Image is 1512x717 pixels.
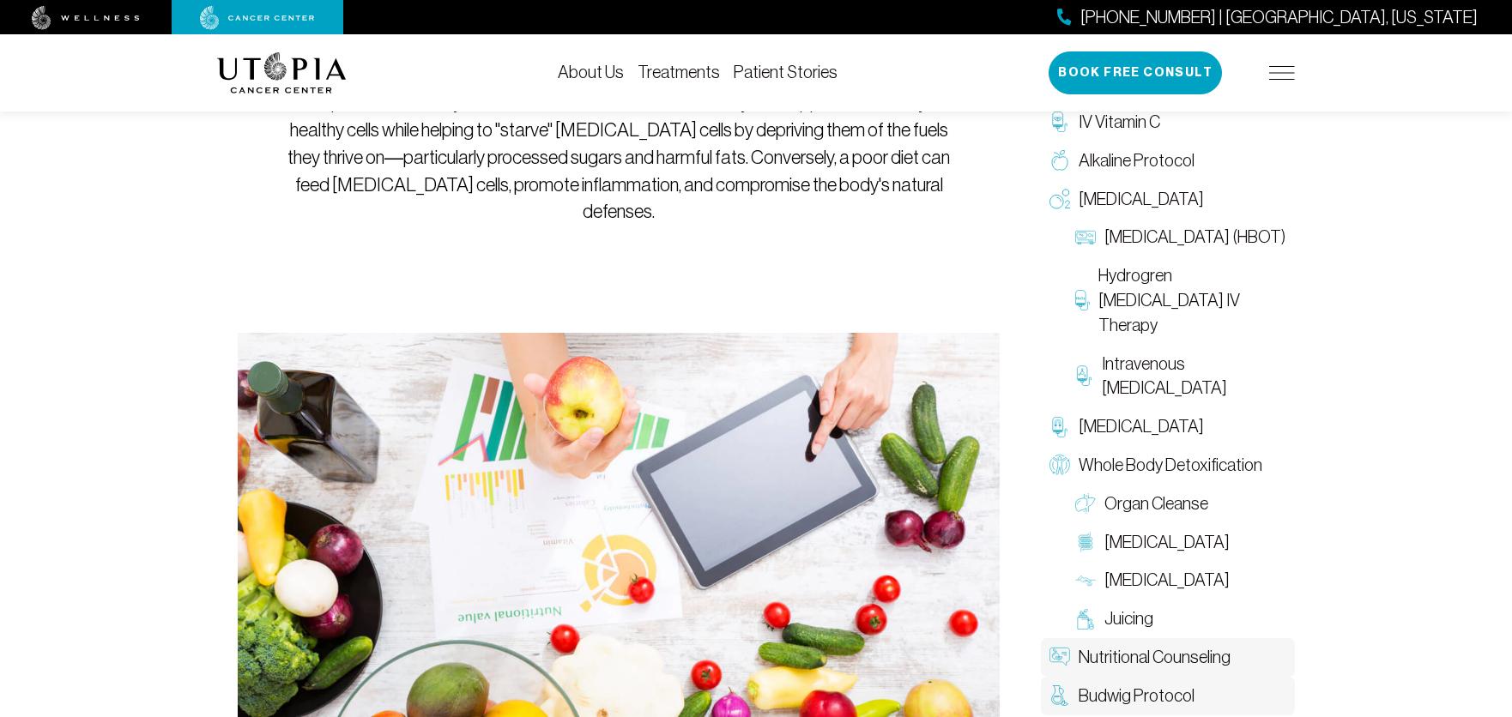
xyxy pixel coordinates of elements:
img: IV Vitamin C [1049,111,1070,132]
img: Nutritional Counseling [1049,647,1070,667]
span: [MEDICAL_DATA] [1079,414,1204,439]
img: Budwig Protocol [1049,685,1070,706]
span: [MEDICAL_DATA] [1104,568,1230,593]
a: [MEDICAL_DATA] [1067,561,1295,600]
img: wellness [32,6,140,30]
img: Juicing [1075,609,1096,630]
span: [MEDICAL_DATA] [1079,187,1204,212]
a: Budwig Protocol [1041,677,1295,715]
a: Alkaline Protocol [1041,142,1295,180]
a: [MEDICAL_DATA] (HBOT) [1067,218,1295,256]
span: [PHONE_NUMBER] | [GEOGRAPHIC_DATA], [US_STATE] [1080,5,1478,30]
a: Juicing [1067,600,1295,638]
a: [PHONE_NUMBER] | [GEOGRAPHIC_DATA], [US_STATE] [1057,5,1478,30]
img: Whole Body Detoxification [1049,455,1070,475]
img: cancer center [200,6,315,30]
img: Alkaline Protocol [1049,150,1070,171]
span: Hydrogren [MEDICAL_DATA] IV Therapy [1098,263,1286,337]
span: Organ Cleanse [1104,491,1208,516]
img: Intravenous Ozone Therapy [1075,365,1093,386]
p: At [GEOGRAPHIC_DATA][MEDICAL_DATA], we emphasize that what you don’t eat is just as important as ... [277,62,961,226]
img: Chelation Therapy [1049,417,1070,437]
img: Lymphatic Massage [1075,570,1096,591]
span: IV Vitamin C [1079,110,1160,135]
img: logo [217,52,347,93]
img: icon-hamburger [1269,66,1295,80]
button: Book Free Consult [1049,51,1222,94]
a: [MEDICAL_DATA] [1041,180,1295,219]
span: Intravenous [MEDICAL_DATA] [1102,352,1286,401]
span: Whole Body Detoxification [1079,453,1262,478]
span: Budwig Protocol [1079,684,1194,708]
a: Intravenous [MEDICAL_DATA] [1067,345,1295,408]
span: Alkaline Protocol [1079,148,1194,173]
a: [MEDICAL_DATA] [1067,523,1295,562]
img: Oxygen Therapy [1049,189,1070,209]
a: Treatments [638,63,720,81]
a: Whole Body Detoxification [1041,446,1295,485]
img: Hydrogren Peroxide IV Therapy [1075,290,1090,310]
a: [MEDICAL_DATA] [1041,407,1295,446]
a: Organ Cleanse [1067,485,1295,523]
span: Juicing [1104,606,1153,631]
span: [MEDICAL_DATA] (HBOT) [1104,225,1285,250]
a: Hydrogren [MEDICAL_DATA] IV Therapy [1067,256,1295,344]
a: Nutritional Counseling [1041,638,1295,677]
a: IV Vitamin C [1041,103,1295,142]
img: Colon Therapy [1075,532,1096,552]
a: Patient Stories [734,63,838,81]
span: [MEDICAL_DATA] [1104,530,1230,555]
a: About Us [558,63,624,81]
img: Organ Cleanse [1075,493,1096,514]
img: Hyperbaric Oxygen Therapy (HBOT) [1075,227,1096,248]
span: Nutritional Counseling [1079,645,1231,670]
